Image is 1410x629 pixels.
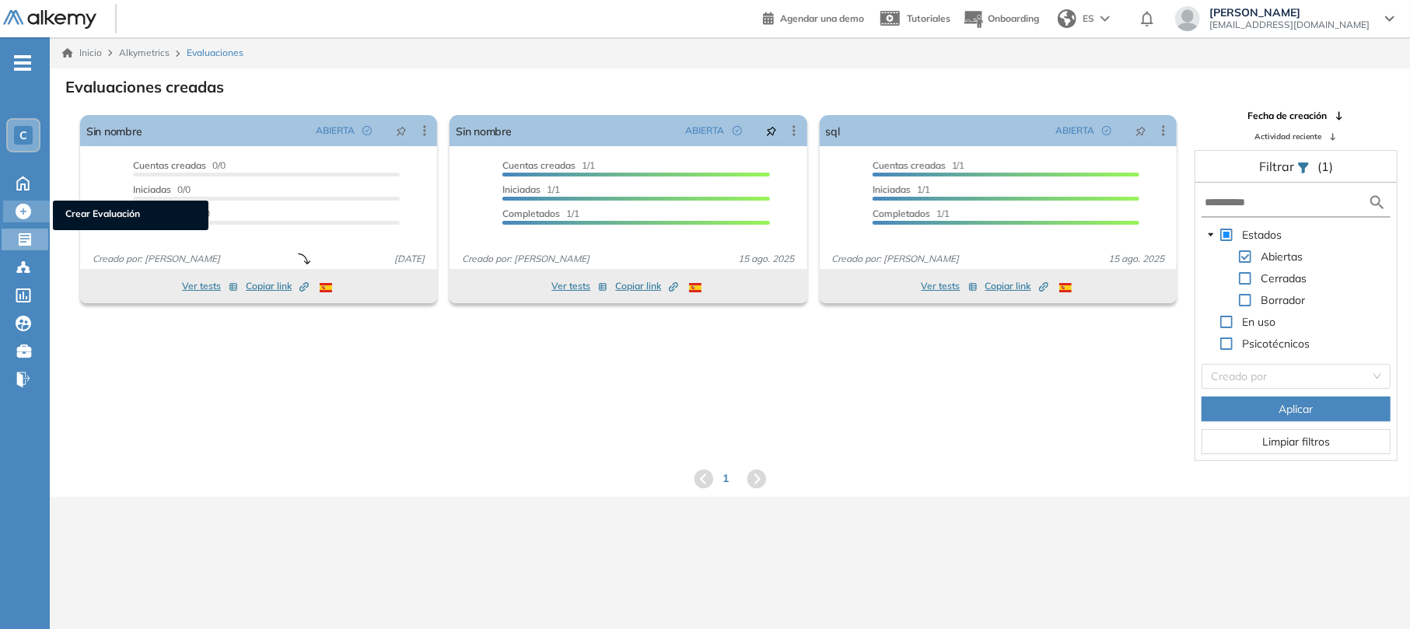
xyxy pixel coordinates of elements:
[1242,228,1282,242] span: Estados
[873,208,950,219] span: 1/1
[1207,231,1215,239] span: caret-down
[65,78,224,96] h3: Evaluaciones creadas
[615,277,678,295] button: Copiar link
[456,252,596,266] span: Creado por: [PERSON_NAME]
[1368,193,1387,212] img: search icon
[763,8,864,26] a: Agendar una demo
[826,115,840,146] a: sql
[754,118,789,143] button: pushpin
[362,126,372,135] span: check-circle
[1100,16,1110,22] img: arrow
[1259,159,1297,174] span: Filtrar
[133,159,226,171] span: 0/0
[86,252,226,266] span: Creado por: [PERSON_NAME]
[502,183,541,195] span: Iniciadas
[14,61,31,65] i: -
[873,159,946,171] span: Cuentas creadas
[1083,12,1094,26] span: ES
[1239,334,1313,353] span: Psicotécnicos
[133,183,191,195] span: 0/0
[733,252,801,266] span: 15 ago. 2025
[733,126,742,135] span: check-circle
[1258,269,1310,288] span: Cerradas
[1262,433,1330,450] span: Limpiar filtros
[1247,109,1327,123] span: Fecha de creación
[963,2,1039,36] button: Onboarding
[1202,397,1391,421] button: Aplicar
[246,279,309,293] span: Copiar link
[1317,157,1333,176] span: (1)
[1202,429,1391,454] button: Limpiar filtros
[1102,126,1111,135] span: check-circle
[907,12,950,24] span: Tutoriales
[456,115,511,146] a: Sin nombre
[1055,124,1094,138] span: ABIERTA
[686,124,725,138] span: ABIERTA
[1279,400,1313,418] span: Aplicar
[988,12,1039,24] span: Onboarding
[502,208,560,219] span: Completados
[1261,293,1305,307] span: Borrador
[826,252,966,266] span: Creado por: [PERSON_NAME]
[1209,6,1370,19] span: [PERSON_NAME]
[985,279,1048,293] span: Copiar link
[182,277,238,295] button: Ver tests
[615,279,678,293] span: Copiar link
[388,252,431,266] span: [DATE]
[1124,118,1158,143] button: pushpin
[985,277,1048,295] button: Copiar link
[1059,283,1072,292] img: ESP
[133,159,206,171] span: Cuentas creadas
[1242,315,1275,329] span: En uso
[1261,250,1303,264] span: Abiertas
[551,277,607,295] button: Ver tests
[19,129,27,142] span: C
[922,277,978,295] button: Ver tests
[1239,313,1279,331] span: En uso
[1258,247,1306,266] span: Abiertas
[502,183,560,195] span: 1/1
[1242,337,1310,351] span: Psicotécnicos
[62,46,102,60] a: Inicio
[873,208,930,219] span: Completados
[320,283,332,292] img: ESP
[689,283,702,292] img: ESP
[780,12,864,24] span: Agendar una demo
[396,124,407,137] span: pushpin
[723,470,729,487] span: 1
[1239,225,1285,244] span: Estados
[1058,9,1076,28] img: world
[1258,291,1308,309] span: Borrador
[766,124,777,137] span: pushpin
[133,183,171,195] span: Iniciadas
[3,10,96,30] img: Logo
[1209,19,1370,31] span: [EMAIL_ADDRESS][DOMAIN_NAME]
[502,159,595,171] span: 1/1
[1102,252,1170,266] span: 15 ago. 2025
[1135,124,1146,137] span: pushpin
[873,183,911,195] span: Iniciadas
[316,124,355,138] span: ABIERTA
[502,159,576,171] span: Cuentas creadas
[384,118,418,143] button: pushpin
[873,159,965,171] span: 1/1
[873,183,930,195] span: 1/1
[502,208,579,219] span: 1/1
[86,115,142,146] a: Sin nombre
[119,47,170,58] span: Alkymetrics
[187,46,243,60] span: Evaluaciones
[1261,271,1307,285] span: Cerradas
[65,207,196,224] span: Crear Evaluación
[1254,131,1321,142] span: Actividad reciente
[246,277,309,295] button: Copiar link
